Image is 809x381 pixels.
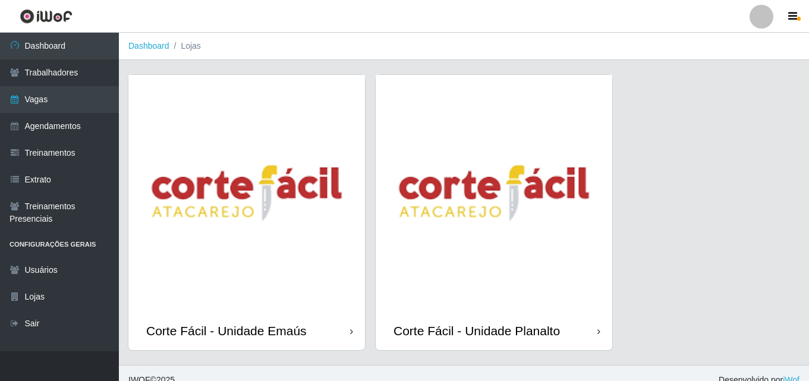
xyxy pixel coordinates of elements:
[146,323,307,338] div: Corte Fácil - Unidade Emaús
[169,40,201,52] li: Lojas
[20,9,73,24] img: CoreUI Logo
[128,41,169,51] a: Dashboard
[128,75,365,350] a: Corte Fácil - Unidade Emaús
[119,33,809,60] nav: breadcrumb
[376,75,612,350] a: Corte Fácil - Unidade Planalto
[128,75,365,311] img: cardImg
[376,75,612,311] img: cardImg
[394,323,560,338] div: Corte Fácil - Unidade Planalto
